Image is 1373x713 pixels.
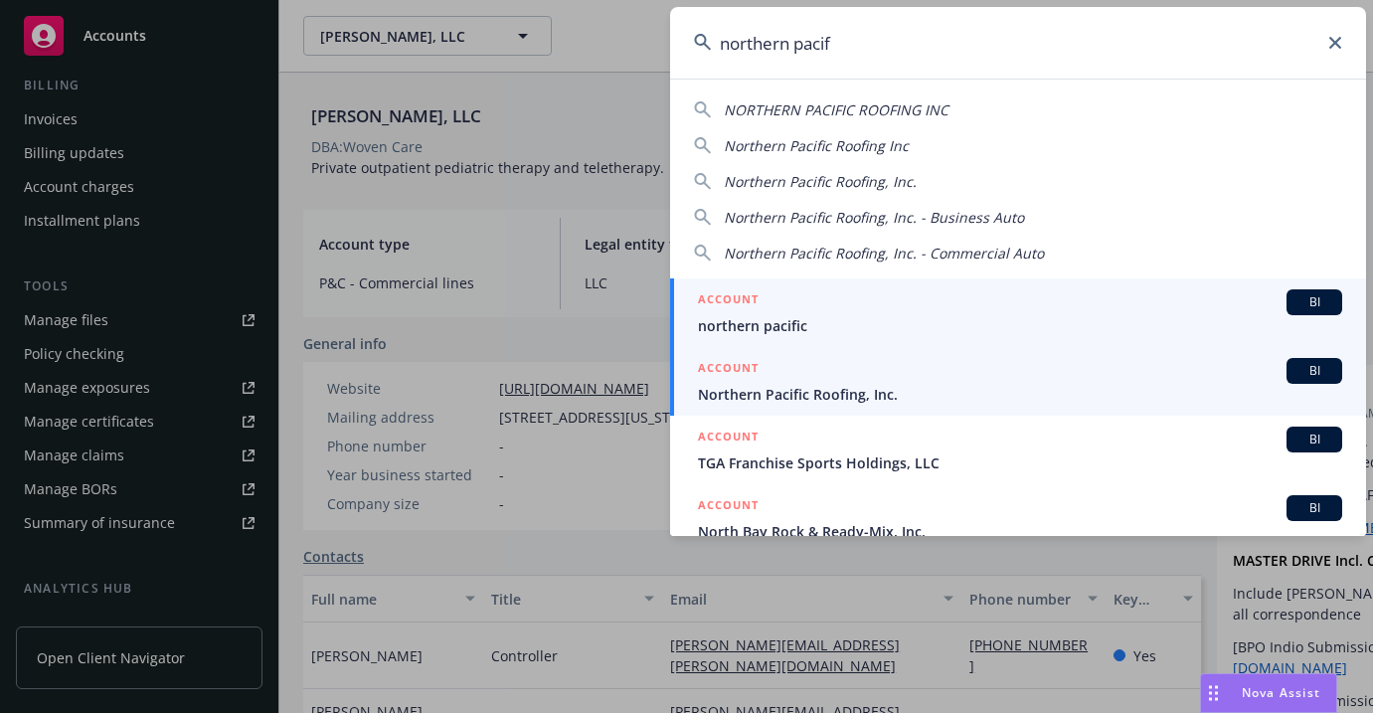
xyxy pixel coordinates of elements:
[698,289,759,313] h5: ACCOUNT
[698,427,759,450] h5: ACCOUNT
[1294,293,1334,311] span: BI
[724,100,948,119] span: NORTHERN PACIFIC ROOFING INC
[1294,499,1334,517] span: BI
[670,416,1366,484] a: ACCOUNTBITGA Franchise Sports Holdings, LLC
[724,136,909,155] span: Northern Pacific Roofing Inc
[1200,673,1337,713] button: Nova Assist
[724,172,917,191] span: Northern Pacific Roofing, Inc.
[1294,431,1334,448] span: BI
[670,278,1366,347] a: ACCOUNTBInorthern pacific
[698,358,759,382] h5: ACCOUNT
[698,452,1342,473] span: TGA Franchise Sports Holdings, LLC
[698,521,1342,542] span: North Bay Rock & Ready-Mix, Inc.
[670,347,1366,416] a: ACCOUNTBINorthern Pacific Roofing, Inc.
[670,7,1366,79] input: Search...
[698,495,759,519] h5: ACCOUNT
[724,208,1024,227] span: Northern Pacific Roofing, Inc. - Business Auto
[1294,362,1334,380] span: BI
[670,484,1366,553] a: ACCOUNTBINorth Bay Rock & Ready-Mix, Inc.
[1201,674,1226,712] div: Drag to move
[698,384,1342,405] span: Northern Pacific Roofing, Inc.
[698,315,1342,336] span: northern pacific
[1242,684,1320,701] span: Nova Assist
[724,244,1044,263] span: Northern Pacific Roofing, Inc. - Commercial Auto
